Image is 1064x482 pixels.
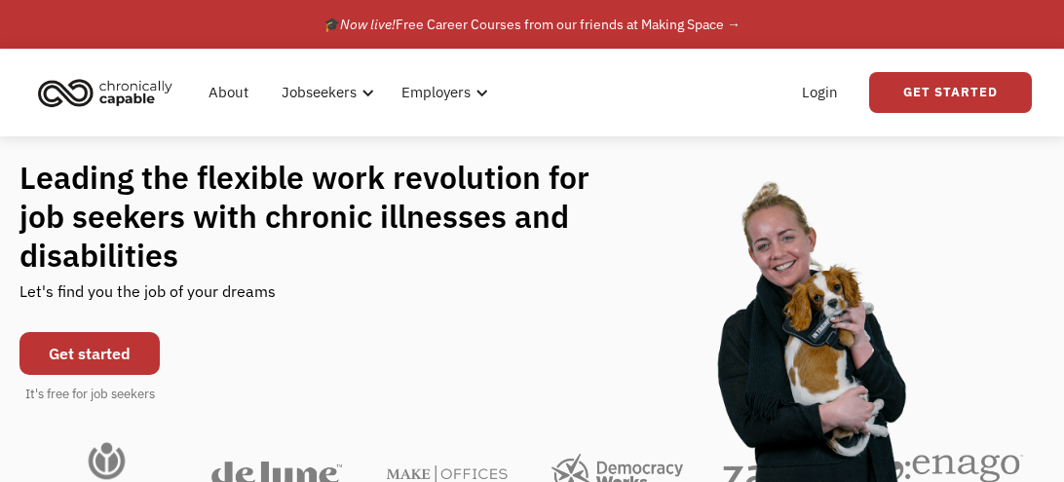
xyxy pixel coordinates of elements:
div: Let's find you the job of your dreams [19,275,276,322]
div: Jobseekers [270,61,380,124]
h1: Leading the flexible work revolution for job seekers with chronic illnesses and disabilities [19,158,634,275]
a: Get Started [869,72,1032,113]
img: Chronically Capable logo [32,71,178,114]
div: Jobseekers [282,81,357,104]
em: Now live! [340,16,396,33]
a: home [32,71,187,114]
div: It's free for job seekers [25,385,155,404]
div: Employers [401,81,471,104]
div: Employers [390,61,494,124]
div: 🎓 Free Career Courses from our friends at Making Space → [323,13,741,36]
a: Get started [19,332,160,375]
a: Login [790,61,850,124]
a: About [197,61,260,124]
